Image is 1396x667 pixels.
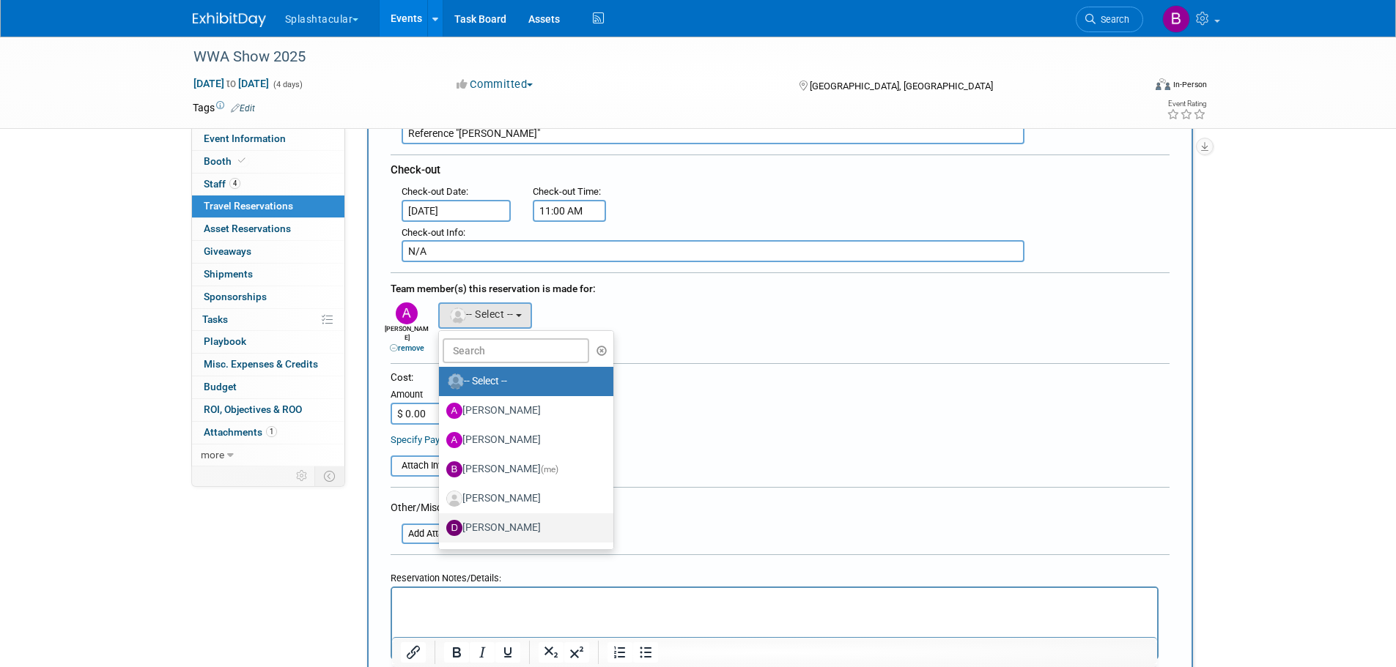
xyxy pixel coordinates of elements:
[204,178,240,190] span: Staff
[446,520,462,536] img: D.jpg
[448,308,514,320] span: -- Select --
[402,186,466,197] span: Check-out Date
[192,286,344,308] a: Sponsorships
[1096,14,1129,25] span: Search
[193,77,270,90] span: [DATE] [DATE]
[224,78,238,89] span: to
[1162,5,1190,33] img: Brian Faulkner
[444,642,469,663] button: Bold
[192,376,344,398] a: Budget
[204,381,237,392] span: Budget
[192,218,344,240] a: Asset Reservations
[204,426,277,438] span: Attachments
[391,370,1170,384] div: Cost:
[204,268,253,280] span: Shipments
[446,428,599,452] label: [PERSON_NAME]
[446,458,599,481] label: [PERSON_NAME]
[192,354,344,376] a: Misc. Expenses & Credits
[391,434,492,445] a: Specify Payment Details
[188,44,1121,70] div: WWA Show 2025
[1172,79,1207,90] div: In-Person
[192,128,344,150] a: Event Information
[192,444,344,466] a: more
[1076,7,1143,32] a: Search
[533,186,599,197] span: Check-out Time
[390,343,424,353] a: remove
[204,291,267,302] span: Sponsorships
[446,516,599,540] label: [PERSON_NAME]
[192,309,344,331] a: Tasks
[204,155,248,167] span: Booth
[383,324,431,354] div: [PERSON_NAME]
[391,163,440,176] span: Check-out
[402,186,468,197] small: :
[193,12,266,27] img: ExhibitDay
[272,80,303,89] span: (4 days)
[446,370,599,393] label: -- Select --
[391,500,509,518] div: Other/Misc. Attachments:
[633,642,658,663] button: Bullet list
[810,81,993,92] span: [GEOGRAPHIC_DATA], [GEOGRAPHIC_DATA]
[204,133,286,144] span: Event Information
[1156,78,1170,90] img: Format-Inperson.png
[446,461,462,477] img: B.jpg
[1167,100,1206,108] div: Event Rating
[204,335,246,347] span: Playbook
[446,432,462,448] img: A.jpg
[539,642,564,663] button: Subscript
[495,642,520,663] button: Underline
[391,275,1170,299] div: Team member(s) this reservation is made for:
[289,466,315,485] td: Personalize Event Tab Strip
[204,200,293,212] span: Travel Reservations
[446,399,599,422] label: [PERSON_NAME]
[201,449,224,461] span: more
[392,588,1157,652] iframe: Rich Text Area
[204,358,318,370] span: Misc. Expenses & Credits
[564,642,589,663] button: Superscript
[446,491,462,507] img: Associate-Profile-5.png
[446,487,599,510] label: [PERSON_NAME]
[402,227,465,238] small: :
[1057,76,1208,98] div: Event Format
[192,174,344,195] a: Staff4
[192,399,344,421] a: ROI, Objectives & ROO
[204,245,251,257] span: Giveaways
[266,426,277,437] span: 1
[193,100,255,115] td: Tags
[204,403,302,415] span: ROI, Objectives & ROO
[446,403,462,419] img: A.jpg
[391,565,1159,586] div: Reservation Notes/Details:
[204,223,291,234] span: Asset Reservations
[396,302,418,324] img: A.jpg
[451,77,539,92] button: Committed
[192,422,344,444] a: Attachments1
[192,151,344,173] a: Booth
[192,195,344,217] a: Travel Reservations
[401,642,426,663] button: Insert/edit link
[402,227,463,238] span: Check-out Info
[314,466,344,485] td: Toggle Event Tabs
[238,157,245,165] i: Booth reservation complete
[391,388,497,403] div: Amount
[192,331,344,353] a: Playbook
[607,642,632,663] button: Numbered list
[446,545,599,569] label: [PERSON_NAME]
[231,103,255,113] a: Edit
[533,186,601,197] small: :
[229,178,240,189] span: 4
[448,373,464,390] img: Unassigned-User-Icon.png
[202,313,228,325] span: Tasks
[541,463,558,474] span: (me)
[443,338,589,363] input: Search
[470,642,495,663] button: Italic
[192,264,344,286] a: Shipments
[438,302,533,329] button: -- Select --
[192,241,344,263] a: Giveaways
